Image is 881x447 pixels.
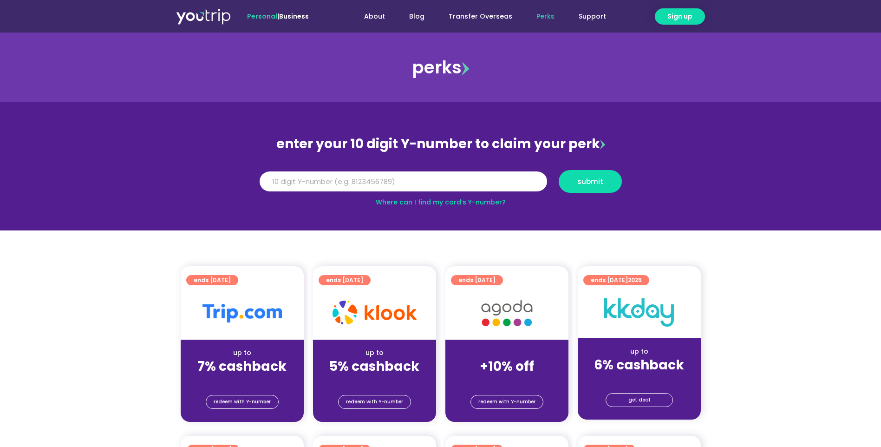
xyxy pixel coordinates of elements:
[628,276,642,284] span: 2025
[214,395,271,408] span: redeem with Y-number
[247,12,277,21] span: Personal
[583,275,649,285] a: ends [DATE]2025
[667,12,692,21] span: Sign up
[260,171,547,192] input: 10 digit Y-number (e.g. 8123456789)
[458,275,496,285] span: ends [DATE]
[352,8,397,25] a: About
[319,275,371,285] a: ends [DATE]
[453,375,561,385] div: (for stays only)
[470,395,543,409] a: redeem with Y-number
[334,8,618,25] nav: Menu
[577,178,603,185] span: submit
[376,197,506,207] a: Where can I find my card’s Y-number?
[247,12,309,21] span: |
[320,348,429,358] div: up to
[186,275,238,285] a: ends [DATE]
[478,395,535,408] span: redeem with Y-number
[585,347,693,356] div: up to
[559,170,622,193] button: submit
[591,275,642,285] span: ends [DATE]
[326,275,363,285] span: ends [DATE]
[594,356,684,374] strong: 6% cashback
[188,375,296,385] div: (for stays only)
[346,395,403,408] span: redeem with Y-number
[279,12,309,21] a: Business
[606,393,673,407] a: get deal
[524,8,567,25] a: Perks
[194,275,231,285] span: ends [DATE]
[206,395,279,409] a: redeem with Y-number
[188,348,296,358] div: up to
[498,348,516,357] span: up to
[628,394,650,407] span: get deal
[338,395,411,409] a: redeem with Y-number
[320,375,429,385] div: (for stays only)
[567,8,618,25] a: Support
[480,357,534,375] strong: +10% off
[260,170,622,200] form: Y Number
[197,357,287,375] strong: 7% cashback
[451,275,503,285] a: ends [DATE]
[329,357,419,375] strong: 5% cashback
[655,8,705,25] a: Sign up
[585,374,693,383] div: (for stays only)
[437,8,524,25] a: Transfer Overseas
[397,8,437,25] a: Blog
[255,132,626,156] div: enter your 10 digit Y-number to claim your perk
